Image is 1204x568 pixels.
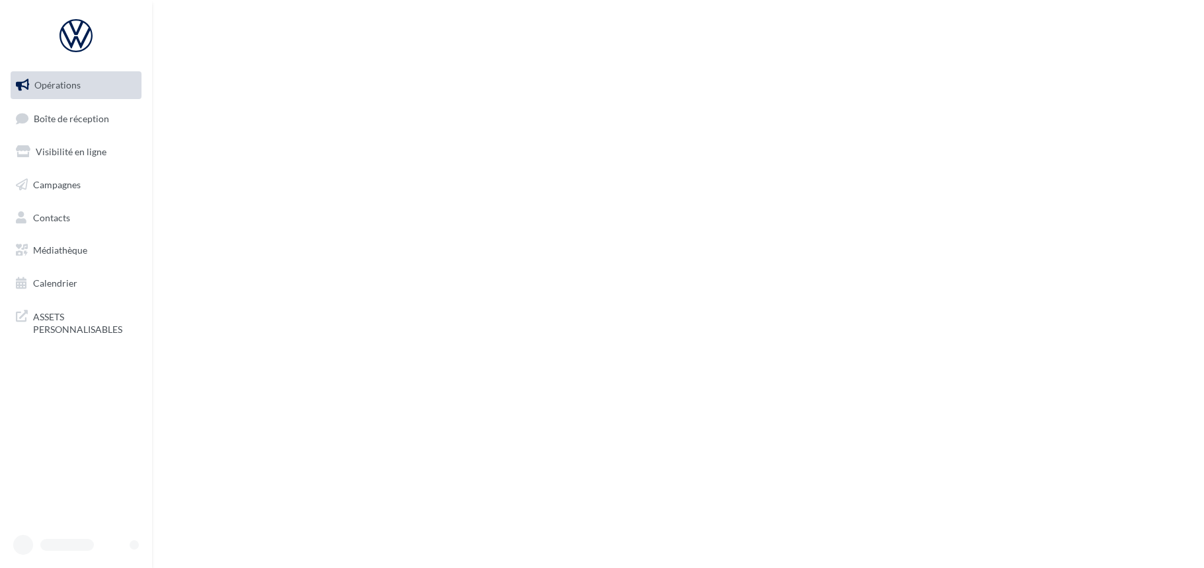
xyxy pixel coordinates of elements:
[8,269,144,297] a: Calendrier
[8,171,144,199] a: Campagnes
[34,112,109,124] span: Boîte de réception
[33,244,87,256] span: Médiathèque
[36,146,106,157] span: Visibilité en ligne
[34,79,81,90] span: Opérations
[8,204,144,232] a: Contacts
[8,71,144,99] a: Opérations
[8,138,144,166] a: Visibilité en ligne
[33,277,77,289] span: Calendrier
[33,211,70,223] span: Contacts
[8,104,144,133] a: Boîte de réception
[8,236,144,264] a: Médiathèque
[8,302,144,341] a: ASSETS PERSONNALISABLES
[33,308,136,336] span: ASSETS PERSONNALISABLES
[33,179,81,190] span: Campagnes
